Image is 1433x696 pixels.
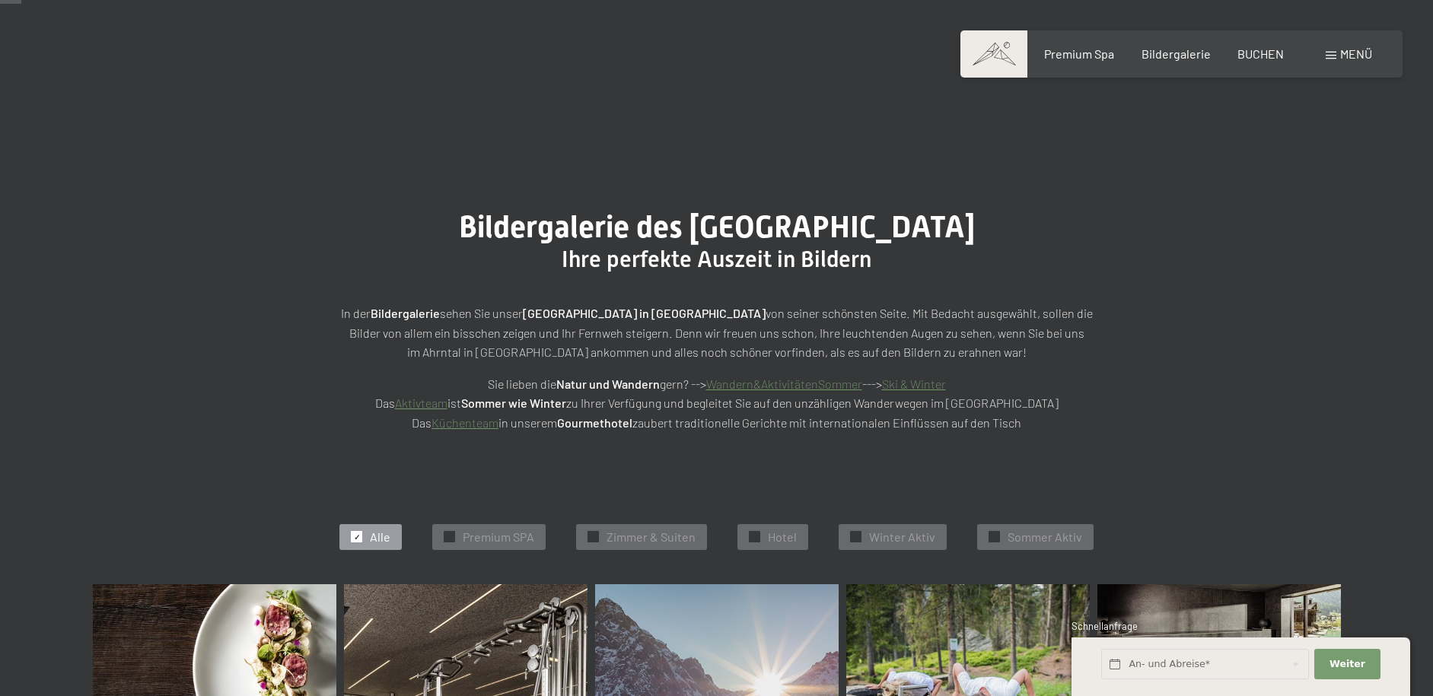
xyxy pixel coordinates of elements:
[370,529,390,545] span: Alle
[459,209,975,245] span: Bildergalerie des [GEOGRAPHIC_DATA]
[1314,649,1380,680] button: Weiter
[1008,529,1082,545] span: Sommer Aktiv
[447,532,453,542] span: ✓
[1330,657,1365,671] span: Weiter
[336,374,1097,433] p: Sie lieben die gern? --> ---> Das ist zu Ihrer Verfügung und begleitet Sie auf den unzähligen Wan...
[523,306,766,320] strong: [GEOGRAPHIC_DATA] in [GEOGRAPHIC_DATA]
[1142,46,1211,61] a: Bildergalerie
[562,246,871,272] span: Ihre perfekte Auszeit in Bildern
[768,529,797,545] span: Hotel
[431,415,498,430] a: Küchenteam
[463,529,534,545] span: Premium SPA
[461,396,566,410] strong: Sommer wie Winter
[992,532,998,542] span: ✓
[395,396,447,410] a: Aktivteam
[371,306,440,320] strong: Bildergalerie
[556,377,660,391] strong: Natur und Wandern
[869,529,935,545] span: Winter Aktiv
[591,532,597,542] span: ✓
[1237,46,1284,61] a: BUCHEN
[853,532,859,542] span: ✓
[1044,46,1114,61] a: Premium Spa
[752,532,758,542] span: ✓
[557,415,632,430] strong: Gourmethotel
[354,532,360,542] span: ✓
[336,304,1097,362] p: In der sehen Sie unser von seiner schönsten Seite. Mit Bedacht ausgewählt, sollen die Bilder von ...
[607,529,696,545] span: Zimmer & Suiten
[706,377,862,391] a: Wandern&AktivitätenSommer
[1072,620,1138,632] span: Schnellanfrage
[1340,46,1372,61] span: Menü
[882,377,946,391] a: Ski & Winter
